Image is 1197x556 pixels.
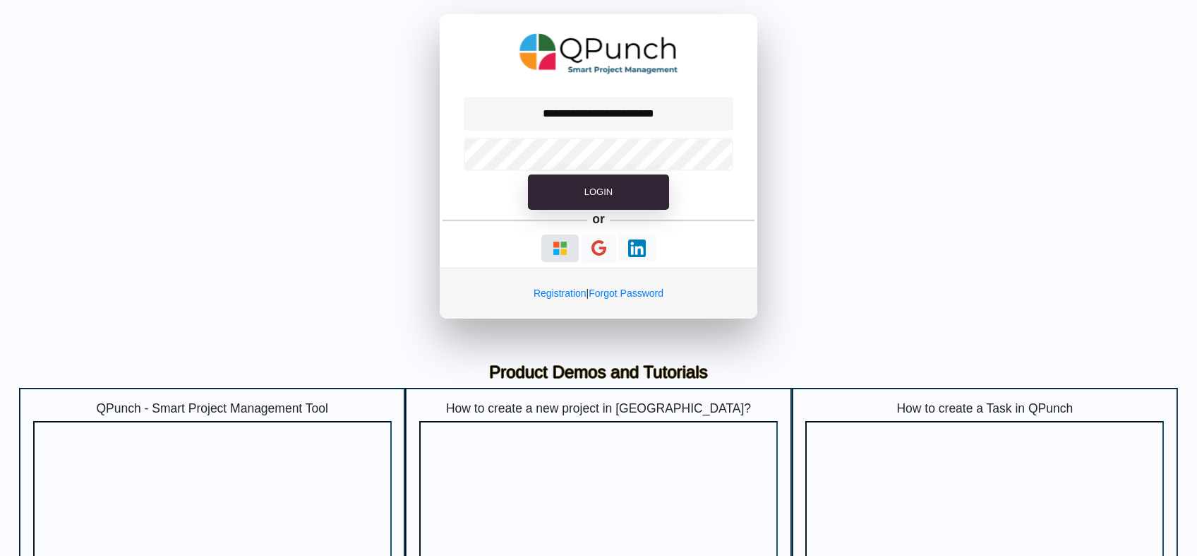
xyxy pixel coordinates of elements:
[528,175,669,210] button: Login
[590,210,608,230] h5: or
[419,401,778,416] h5: How to create a new project in [GEOGRAPHIC_DATA]?
[534,288,587,299] a: Registration
[30,362,1167,383] h3: Product Demos and Tutorials
[33,401,392,416] h5: QPunch - Smart Project Management Tool
[440,268,757,319] div: |
[589,288,663,299] a: Forgot Password
[805,401,1164,416] h5: How to create a Task in QPunch
[541,235,579,262] button: Continue With Microsoft Azure
[584,187,613,197] span: Login
[618,235,656,262] button: Continue With LinkedIn
[519,28,678,79] img: QPunch
[582,235,616,264] button: Continue With Google
[628,239,646,257] img: Loading...
[551,239,569,257] img: Loading...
